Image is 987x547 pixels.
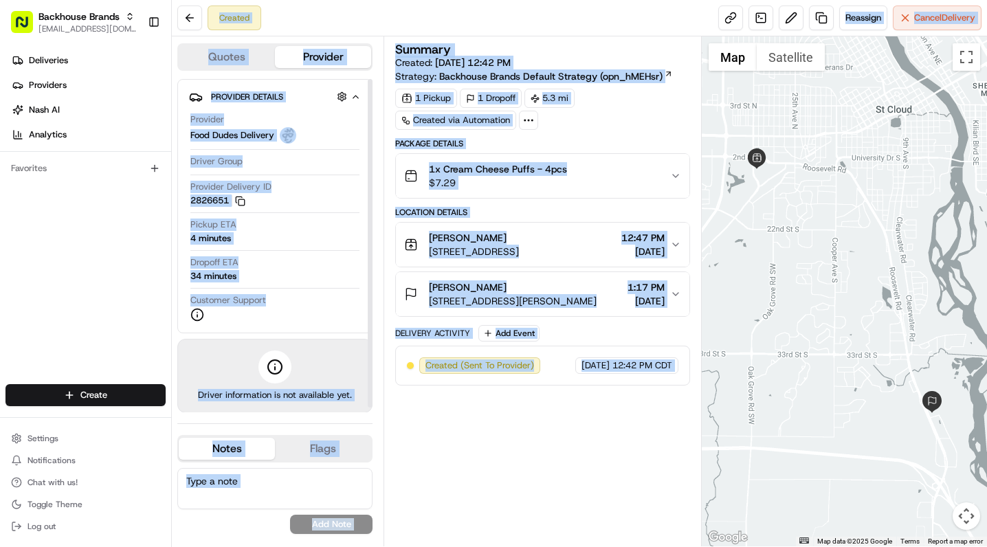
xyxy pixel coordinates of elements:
[8,302,111,327] a: 📗Knowledge Base
[14,56,250,78] p: Welcome 👋
[97,341,166,352] a: Powered byPylon
[179,438,275,460] button: Notes
[429,280,507,294] span: [PERSON_NAME]
[190,232,231,245] div: 4 minutes
[29,54,68,67] span: Deliveries
[29,132,54,157] img: 9188753566659_6852d8bf1fb38e338040_72.png
[62,132,225,146] div: Start new chat
[27,477,78,488] span: Chat with us!
[439,69,673,83] a: Backhouse Brands Default Strategy (opn_hMEHsr)
[190,194,245,207] button: 2826651
[705,528,751,546] img: Google
[478,325,540,342] button: Add Event
[429,245,519,258] span: [STREET_ADDRESS]
[425,359,534,372] span: Created (Sent To Provider)
[612,359,672,372] span: 12:42 PM CDT
[14,14,41,42] img: Nash
[190,155,243,168] span: Driver Group
[914,12,975,24] span: Cancel Delivery
[395,56,511,69] span: Created:
[211,91,283,102] span: Provider Details
[62,146,189,157] div: We're available if you need us!
[5,49,171,71] a: Deliveries
[111,302,226,327] a: 💻API Documentation
[280,127,296,144] img: food_dudes.png
[36,89,227,104] input: Clear
[5,5,142,38] button: Backhouse Brands[EMAIL_ADDRESS][DOMAIN_NAME]
[27,499,82,510] span: Toggle Theme
[27,433,58,444] span: Settings
[14,238,36,260] img: Asif Zaman Khan
[5,74,171,96] a: Providers
[14,132,38,157] img: 1736555255976-a54dd68f-1ca7-489b-9aae-adbdc363a1c4
[106,214,134,225] span: [DATE]
[14,179,92,190] div: Past conversations
[27,252,38,263] img: 1736555255976-a54dd68f-1ca7-489b-9aae-adbdc363a1c4
[43,251,111,262] span: [PERSON_NAME]
[705,528,751,546] a: Open this area in Google Maps (opens a new window)
[5,157,166,179] div: Favorites
[29,104,60,116] span: Nash AI
[27,521,56,532] span: Log out
[900,537,920,545] a: Terms (opens in new tab)
[43,214,96,225] span: FDD Support
[581,359,610,372] span: [DATE]
[757,43,825,71] button: Show satellite imagery
[27,455,76,466] span: Notifications
[137,342,166,352] span: Pylon
[5,473,166,492] button: Chat with us!
[439,69,663,83] span: Backhouse Brands Default Strategy (opn_hMEHsr)
[190,256,239,269] span: Dropoff ETA
[799,537,809,544] button: Keyboard shortcuts
[817,537,892,545] span: Map data ©2025 Google
[5,495,166,514] button: Toggle Theme
[893,5,982,30] button: CancelDelivery
[395,207,690,218] div: Location Details
[5,451,166,470] button: Notifications
[395,69,673,83] div: Strategy:
[116,309,127,320] div: 💻
[709,43,757,71] button: Show street map
[189,85,361,108] button: Provider Details
[429,162,567,176] span: 1x Cream Cheese Puffs - 4pcs
[98,214,103,225] span: •
[429,231,507,245] span: [PERSON_NAME]
[122,251,150,262] span: [DATE]
[429,176,567,190] span: $7.29
[29,79,67,91] span: Providers
[845,12,881,24] span: Reassign
[114,251,119,262] span: •
[621,231,665,245] span: 12:47 PM
[38,23,137,34] button: [EMAIL_ADDRESS][DOMAIN_NAME]
[953,502,980,530] button: Map camera controls
[38,10,120,23] button: Backhouse Brands
[5,384,166,406] button: Create
[14,309,25,320] div: 📗
[190,270,236,282] div: 34 minutes
[395,328,470,339] div: Delivery Activity
[396,272,689,316] button: [PERSON_NAME][STREET_ADDRESS][PERSON_NAME]1:17 PM[DATE]
[234,136,250,153] button: Start new chat
[80,389,107,401] span: Create
[953,43,980,71] button: Toggle fullscreen view
[395,89,457,108] div: 1 Pickup
[130,308,221,322] span: API Documentation
[435,56,511,69] span: [DATE] 12:42 PM
[190,129,274,142] span: Food Dudes Delivery
[179,46,275,68] button: Quotes
[190,113,224,126] span: Provider
[395,138,690,149] div: Package Details
[628,294,665,308] span: [DATE]
[621,245,665,258] span: [DATE]
[628,280,665,294] span: 1:17 PM
[395,43,451,56] h3: Summary
[14,201,36,223] img: FDD Support
[29,129,67,141] span: Analytics
[190,294,266,306] span: Customer Support
[396,223,689,267] button: [PERSON_NAME][STREET_ADDRESS]12:47 PM[DATE]
[5,99,171,121] a: Nash AI
[429,294,597,308] span: [STREET_ADDRESS][PERSON_NAME]
[198,389,352,401] span: Driver information is not available yet.
[395,111,516,130] div: Created via Automation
